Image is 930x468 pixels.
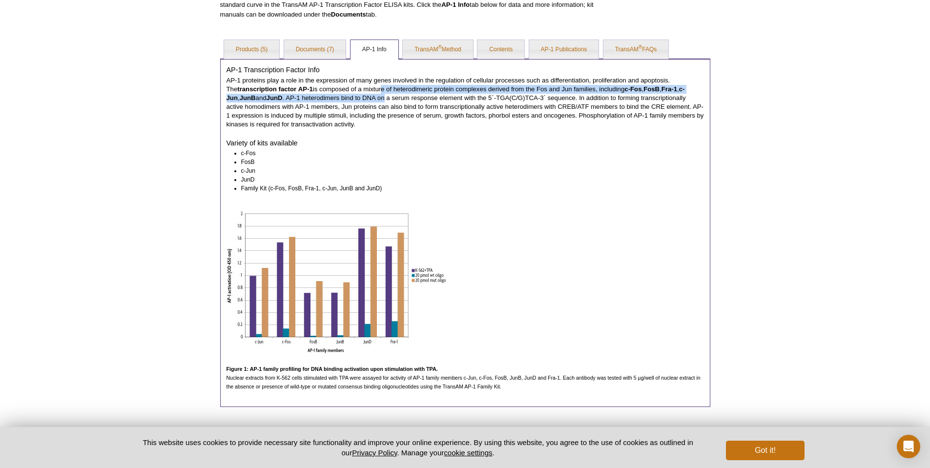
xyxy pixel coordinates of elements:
[661,85,677,93] b: Fra-1
[351,40,398,60] a: AP-1 Info
[603,40,669,60] a: TransAM®FAQs
[126,437,710,458] p: This website uses cookies to provide necessary site functionality and improve your online experie...
[227,139,704,147] h4: Variety of kits available
[241,166,695,175] li: c-Jun
[331,11,366,18] strong: Documents
[352,448,397,457] a: Privacy Policy
[227,76,704,129] p: AP-1 proteins play a role in the expression of many genes involved in the regulation of cellular ...
[227,65,704,74] h4: AP-1 Transcription Factor Info
[227,365,704,373] h5: Figure 1: AP-1 family profiling for DNA binding activation upon stimulation with TPA.
[227,210,446,353] img: TransAM AP1 family specificity
[441,1,470,8] strong: AP-1 Info
[241,149,695,158] li: c-Fos
[227,85,685,102] b: c-Jun
[444,448,492,457] button: cookie settings
[529,40,599,60] a: AP-1 Publications
[267,94,283,102] b: JunD
[241,184,695,193] li: Family Kit (c-Fos, FosB, Fra-1, c-Jun, JunB and JunD)
[726,441,804,460] button: Got it!
[438,44,441,50] sup: ®
[241,175,695,184] li: JunD
[227,375,701,389] span: Nuclear extracts from K-562 cells stimulated with TPA were assayed for activity of AP-1 family me...
[403,40,473,60] a: TransAM®Method
[477,40,524,60] a: Contents
[639,44,642,50] sup: ®
[643,85,660,93] b: FosB
[241,158,695,166] li: FosB
[284,40,346,60] a: Documents (7)
[237,85,296,93] b: transcription factor
[224,40,279,60] a: Products (5)
[897,435,920,458] div: Open Intercom Messenger
[240,94,256,102] b: JunB
[624,85,641,93] b: c-Fos
[298,85,313,93] b: AP-1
